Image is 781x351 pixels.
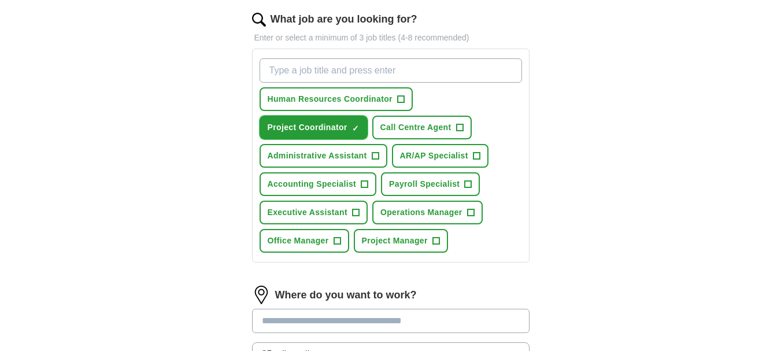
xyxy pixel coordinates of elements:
[400,150,468,162] span: AR/AP Specialist
[268,121,347,134] span: Project Coordinator
[260,229,349,253] button: Office Manager
[268,206,347,219] span: Executive Assistant
[260,58,522,83] input: Type a job title and press enter
[268,150,367,162] span: Administrative Assistant
[252,13,266,27] img: search.png
[252,32,530,44] p: Enter or select a minimum of 3 job titles (4-8 recommended)
[260,144,387,168] button: Administrative Assistant
[389,178,460,190] span: Payroll Specialist
[392,144,488,168] button: AR/AP Specialist
[252,286,271,304] img: location.png
[275,287,417,303] label: Where do you want to work?
[362,235,428,247] span: Project Manager
[268,235,329,247] span: Office Manager
[372,116,472,139] button: Call Centre Agent
[354,229,448,253] button: Project Manager
[260,116,368,139] button: Project Coordinator✓
[372,201,483,224] button: Operations Manager
[381,172,480,196] button: Payroll Specialist
[271,12,417,27] label: What job are you looking for?
[260,87,413,111] button: Human Resources Coordinator
[352,124,359,133] span: ✓
[260,172,377,196] button: Accounting Specialist
[268,93,393,105] span: Human Resources Coordinator
[260,201,368,224] button: Executive Assistant
[380,206,462,219] span: Operations Manager
[268,178,357,190] span: Accounting Specialist
[380,121,451,134] span: Call Centre Agent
